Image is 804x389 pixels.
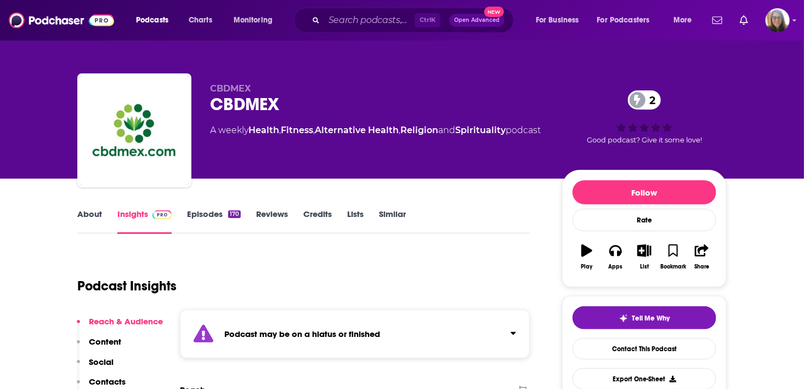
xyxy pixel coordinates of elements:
[587,136,702,144] span: Good podcast? Give it some love!
[281,125,313,135] a: Fitness
[455,125,506,135] a: Spirituality
[536,13,579,28] span: For Business
[77,209,102,234] a: About
[279,125,281,135] span: ,
[228,210,241,218] div: 170
[210,124,541,137] div: A weekly podcast
[640,264,649,270] div: List
[324,12,415,29] input: Search podcasts, credits, & more...
[89,316,163,327] p: Reach & Audience
[379,209,406,234] a: Similar
[573,180,716,204] button: Follow
[528,12,593,29] button: open menu
[128,12,183,29] button: open menu
[562,83,727,151] div: 2Good podcast? Give it some love!
[89,376,126,387] p: Contacts
[735,11,752,30] a: Show notifications dropdown
[766,8,790,32] button: Show profile menu
[628,90,661,110] a: 2
[639,90,661,110] span: 2
[619,314,628,323] img: tell me why sparkle
[666,12,706,29] button: open menu
[708,11,727,30] a: Show notifications dropdown
[303,209,332,234] a: Credits
[77,336,121,357] button: Content
[152,210,172,219] img: Podchaser Pro
[210,83,251,94] span: CBDMEX
[9,10,114,31] img: Podchaser - Follow, Share and Rate Podcasts
[304,8,524,33] div: Search podcasts, credits, & more...
[597,13,650,28] span: For Podcasters
[248,125,279,135] a: Health
[454,18,500,23] span: Open Advanced
[438,125,455,135] span: and
[182,12,219,29] a: Charts
[315,125,399,135] a: Alternative Health
[766,8,790,32] span: Logged in as akolesnik
[180,310,530,358] section: Click to expand status details
[224,329,380,339] strong: Podcast may be on a hiatus or finished
[256,209,288,234] a: Reviews
[484,7,504,17] span: New
[89,336,121,347] p: Content
[688,237,716,277] button: Share
[415,13,440,27] span: Ctrl K
[590,12,666,29] button: open menu
[226,12,287,29] button: open menu
[632,314,670,323] span: Tell Me Why
[313,125,315,135] span: ,
[234,13,273,28] span: Monitoring
[77,316,163,336] button: Reach & Audience
[660,264,686,270] div: Bookmark
[77,357,114,377] button: Social
[136,13,168,28] span: Podcasts
[400,125,438,135] a: Religion
[581,264,593,270] div: Play
[659,237,687,277] button: Bookmark
[573,306,716,329] button: tell me why sparkleTell Me Why
[766,8,790,32] img: User Profile
[80,76,189,185] img: CBDMEX
[673,13,692,28] span: More
[573,209,716,231] div: Rate
[117,209,172,234] a: InsightsPodchaser Pro
[609,264,623,270] div: Apps
[694,264,709,270] div: Share
[89,357,114,367] p: Social
[77,278,177,294] h1: Podcast Insights
[449,14,505,27] button: Open AdvancedNew
[630,237,659,277] button: List
[189,13,212,28] span: Charts
[573,237,601,277] button: Play
[399,125,400,135] span: ,
[347,209,364,234] a: Lists
[601,237,630,277] button: Apps
[573,338,716,359] a: Contact This Podcast
[187,209,241,234] a: Episodes170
